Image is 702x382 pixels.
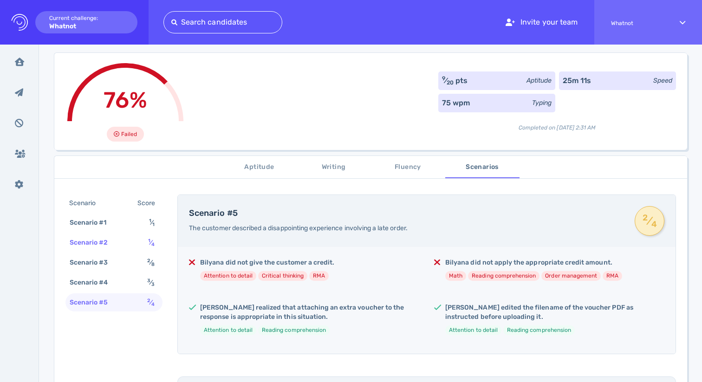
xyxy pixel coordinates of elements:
[147,278,155,286] span: ⁄
[377,162,440,173] span: Fluency
[451,162,514,173] span: Scenarios
[445,303,664,322] h5: [PERSON_NAME] edited the filename of the voucher PDF as instructed before uploading it.
[189,208,624,219] h4: Scenario #5
[445,271,466,281] li: Math
[121,129,137,140] span: Failed
[104,87,147,113] span: 76%
[442,75,445,82] sup: 9
[258,271,307,281] li: Critical thinking
[503,325,575,335] li: Reading comprehension
[147,298,155,306] span: ⁄
[151,281,155,287] sub: 3
[147,298,150,304] sup: 2
[447,79,454,86] sub: 20
[149,219,155,227] span: ⁄
[442,75,468,86] div: ⁄ pts
[468,271,539,281] li: Reading comprehension
[147,258,150,264] sup: 2
[200,325,256,335] li: Attention to detail
[152,221,155,227] sub: 1
[309,271,329,281] li: RMA
[147,278,150,284] sup: 3
[149,218,151,224] sup: 1
[603,271,622,281] li: RMA
[445,258,622,267] h5: Bilyana did not apply the appropriate credit amount.
[200,258,334,267] h5: Bilyana did not give the customer a credit.
[67,196,107,210] div: Scenario
[68,256,119,269] div: Scenario #3
[532,98,552,108] div: Typing
[189,224,408,232] span: The customer described a disappointing experience involving a late order.
[148,239,155,246] span: ⁄
[563,75,591,86] div: 25m 11s
[541,271,601,281] li: Order management
[200,271,256,281] li: Attention to detail
[151,261,155,267] sub: 8
[442,97,470,109] div: 75 wpm
[438,116,676,132] div: Completed on [DATE] 2:31 AM
[200,303,419,322] h5: [PERSON_NAME] realized that attaching an extra voucher to the response is appropriate in this sit...
[228,162,291,173] span: Aptitude
[148,238,150,244] sup: 1
[136,196,161,210] div: Score
[151,301,155,307] sub: 4
[68,236,119,249] div: Scenario #2
[147,259,155,266] span: ⁄
[653,76,672,85] div: Speed
[302,162,365,173] span: Writing
[258,325,330,335] li: Reading comprehension
[68,276,119,289] div: Scenario #4
[650,223,657,225] sub: 4
[151,241,155,247] sub: 4
[642,217,649,219] sup: 2
[445,325,501,335] li: Attention to detail
[68,216,118,229] div: Scenario #1
[642,213,657,229] span: ⁄
[611,20,663,26] span: Whatnot
[68,296,119,309] div: Scenario #5
[526,76,552,85] div: Aptitude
